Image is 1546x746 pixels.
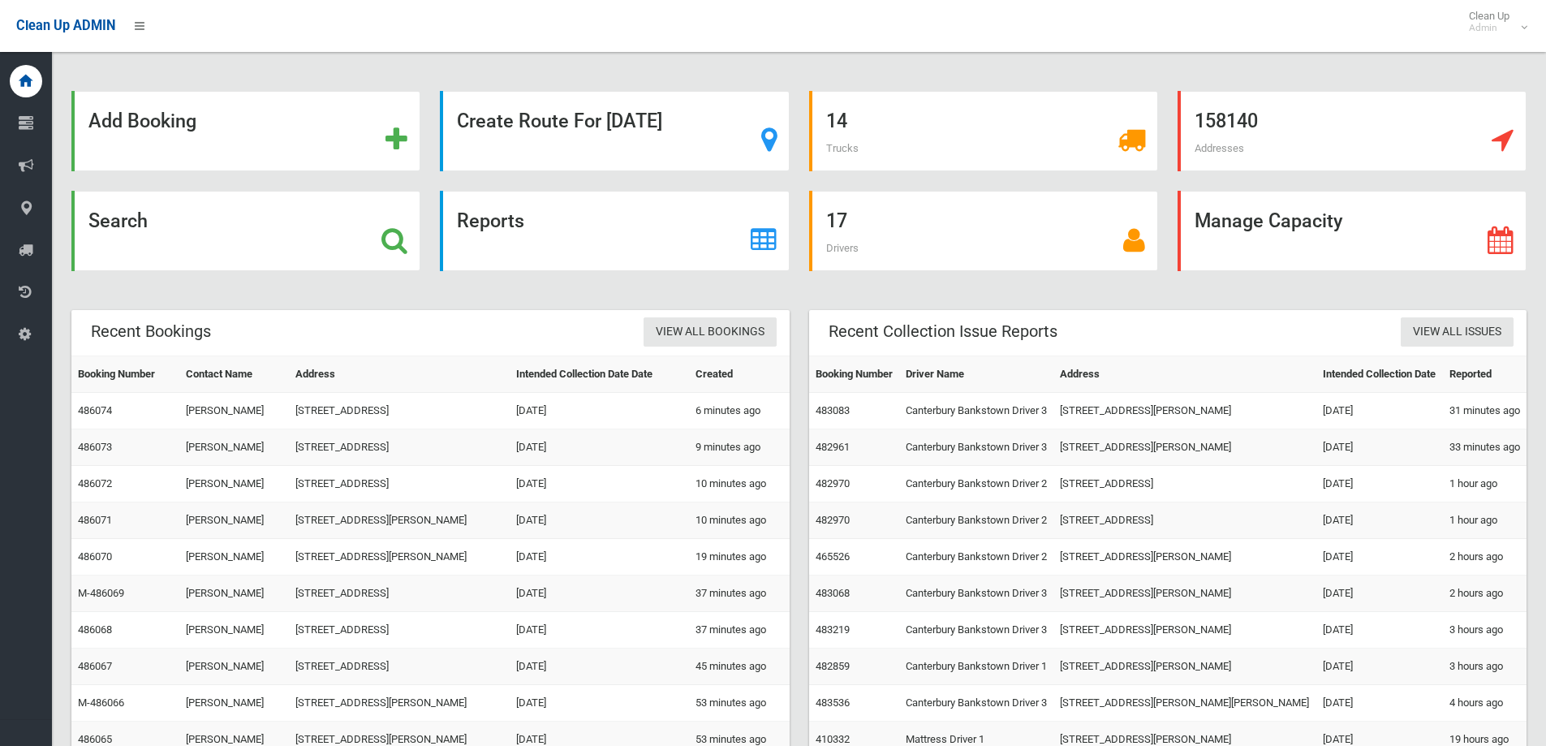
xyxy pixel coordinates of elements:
[899,685,1054,722] td: Canterbury Bankstown Driver 3
[510,612,689,649] td: [DATE]
[1443,576,1527,612] td: 2 hours ago
[179,429,288,466] td: [PERSON_NAME]
[689,685,790,722] td: 53 minutes ago
[899,429,1054,466] td: Canterbury Bankstown Driver 3
[1443,612,1527,649] td: 3 hours ago
[809,316,1077,347] header: Recent Collection Issue Reports
[1053,649,1316,685] td: [STREET_ADDRESS][PERSON_NAME]
[826,110,847,132] strong: 14
[1316,393,1442,429] td: [DATE]
[826,142,859,154] span: Trucks
[457,110,662,132] strong: Create Route For [DATE]
[440,91,789,171] a: Create Route For [DATE]
[1443,685,1527,722] td: 4 hours ago
[816,477,850,489] a: 482970
[1316,576,1442,612] td: [DATE]
[689,649,790,685] td: 45 minutes ago
[1401,317,1514,347] a: View All Issues
[1195,209,1342,232] strong: Manage Capacity
[510,502,689,539] td: [DATE]
[289,576,510,612] td: [STREET_ADDRESS]
[179,466,288,502] td: [PERSON_NAME]
[510,576,689,612] td: [DATE]
[440,191,789,271] a: Reports
[816,550,850,563] a: 465526
[78,514,112,526] a: 486071
[1053,539,1316,576] td: [STREET_ADDRESS][PERSON_NAME]
[826,209,847,232] strong: 17
[289,466,510,502] td: [STREET_ADDRESS]
[1316,429,1442,466] td: [DATE]
[816,587,850,599] a: 483068
[816,441,850,453] a: 482961
[289,502,510,539] td: [STREET_ADDRESS][PERSON_NAME]
[689,612,790,649] td: 37 minutes ago
[1053,393,1316,429] td: [STREET_ADDRESS][PERSON_NAME]
[1053,466,1316,502] td: [STREET_ADDRESS]
[1195,110,1258,132] strong: 158140
[689,393,790,429] td: 6 minutes ago
[179,649,288,685] td: [PERSON_NAME]
[289,649,510,685] td: [STREET_ADDRESS]
[78,404,112,416] a: 486074
[289,539,510,576] td: [STREET_ADDRESS][PERSON_NAME]
[1316,612,1442,649] td: [DATE]
[510,356,689,393] th: Intended Collection Date Date
[1053,502,1316,539] td: [STREET_ADDRESS]
[899,612,1054,649] td: Canterbury Bankstown Driver 3
[510,393,689,429] td: [DATE]
[1195,142,1244,154] span: Addresses
[899,393,1054,429] td: Canterbury Bankstown Driver 3
[1316,685,1442,722] td: [DATE]
[71,91,420,171] a: Add Booking
[179,612,288,649] td: [PERSON_NAME]
[1053,612,1316,649] td: [STREET_ADDRESS][PERSON_NAME]
[71,356,179,393] th: Booking Number
[1053,685,1316,722] td: [STREET_ADDRESS][PERSON_NAME][PERSON_NAME]
[689,539,790,576] td: 19 minutes ago
[78,696,124,709] a: M-486066
[1178,191,1527,271] a: Manage Capacity
[899,576,1054,612] td: Canterbury Bankstown Driver 3
[816,696,850,709] a: 483536
[644,317,777,347] a: View All Bookings
[1443,429,1527,466] td: 33 minutes ago
[816,623,850,636] a: 483219
[1443,539,1527,576] td: 2 hours ago
[899,539,1054,576] td: Canterbury Bankstown Driver 2
[1316,649,1442,685] td: [DATE]
[78,441,112,453] a: 486073
[457,209,524,232] strong: Reports
[899,649,1054,685] td: Canterbury Bankstown Driver 1
[1443,466,1527,502] td: 1 hour ago
[1178,91,1527,171] a: 158140 Addresses
[179,502,288,539] td: [PERSON_NAME]
[78,660,112,672] a: 486067
[689,502,790,539] td: 10 minutes ago
[78,733,112,745] a: 486065
[1316,356,1442,393] th: Intended Collection Date
[809,356,899,393] th: Booking Number
[510,539,689,576] td: [DATE]
[179,576,288,612] td: [PERSON_NAME]
[1053,429,1316,466] td: [STREET_ADDRESS][PERSON_NAME]
[510,466,689,502] td: [DATE]
[1053,356,1316,393] th: Address
[899,356,1054,393] th: Driver Name
[1053,576,1316,612] td: [STREET_ADDRESS][PERSON_NAME]
[689,466,790,502] td: 10 minutes ago
[179,356,288,393] th: Contact Name
[78,623,112,636] a: 486068
[16,18,115,33] span: Clean Up ADMIN
[1316,539,1442,576] td: [DATE]
[289,356,510,393] th: Address
[78,550,112,563] a: 486070
[809,91,1158,171] a: 14 Trucks
[826,242,859,254] span: Drivers
[816,404,850,416] a: 483083
[78,477,112,489] a: 486072
[1461,10,1526,34] span: Clean Up
[88,110,196,132] strong: Add Booking
[1469,22,1509,34] small: Admin
[816,514,850,526] a: 482970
